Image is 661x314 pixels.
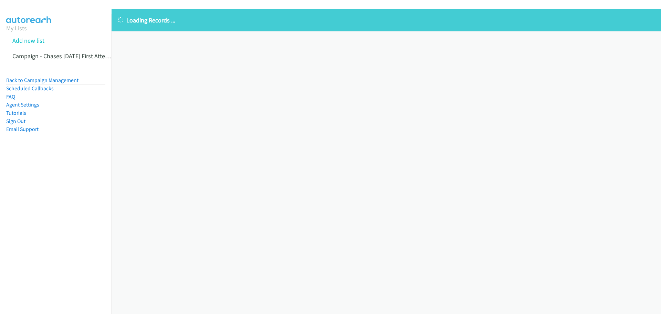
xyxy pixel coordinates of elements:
[6,118,25,124] a: Sign Out
[6,93,15,100] a: FAQ
[6,110,26,116] a: Tutorials
[6,101,39,108] a: Agent Settings
[12,52,118,60] a: Campaign - Chases [DATE] First Attempts
[6,77,78,83] a: Back to Campaign Management
[6,126,39,132] a: Email Support
[118,16,655,25] p: Loading Records ...
[6,24,27,32] a: My Lists
[6,85,54,92] a: Scheduled Callbacks
[12,37,44,44] a: Add new list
